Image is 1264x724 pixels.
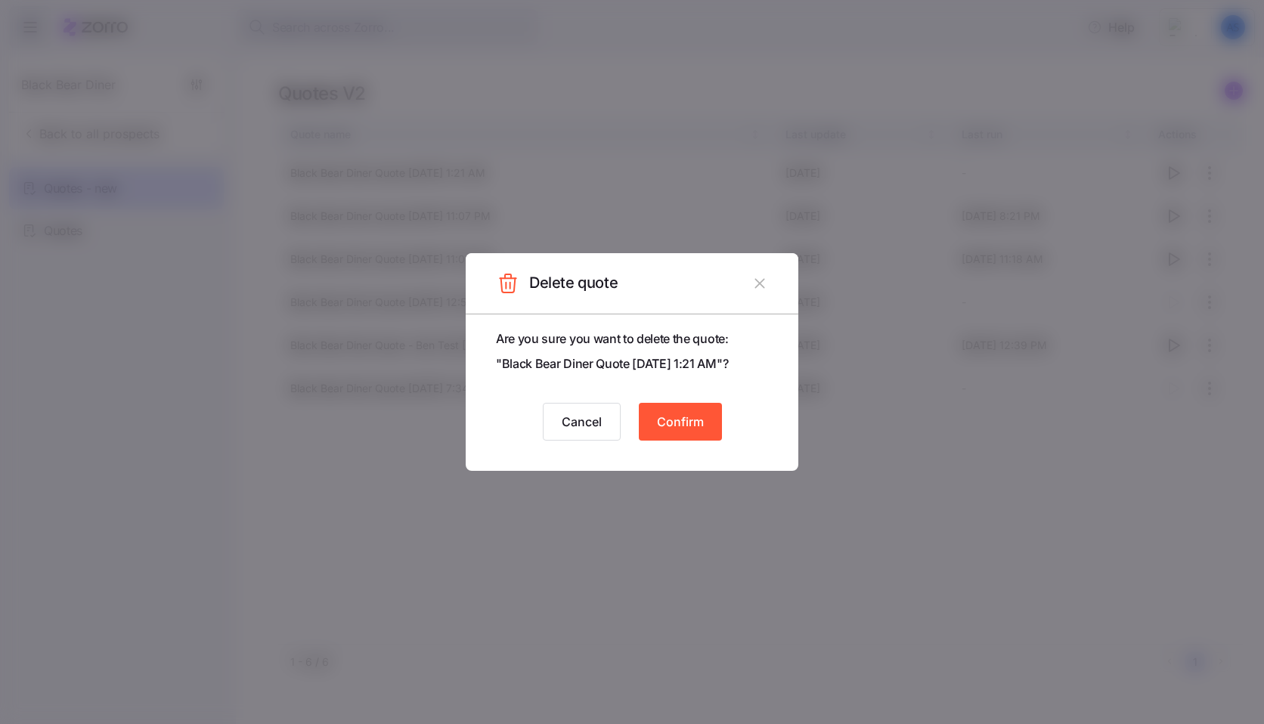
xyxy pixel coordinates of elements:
button: Cancel [543,403,621,441]
span: Cancel [562,413,602,431]
span: Confirm [657,413,704,431]
span: Delete quote [529,271,618,295]
button: Confirm [639,403,722,441]
span: Are you sure you want to delete the quote: " Black Bear Diner Quote [DATE] 1:21 AM "? [496,330,729,373]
